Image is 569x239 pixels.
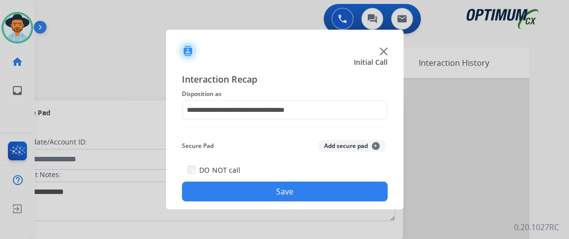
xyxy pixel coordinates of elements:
[199,165,240,175] label: DO NOT call
[372,142,380,150] span: +
[354,57,388,67] span: Initial Call
[514,221,559,233] p: 0.20.1027RC
[182,72,388,88] span: Interaction Recap
[182,182,388,201] button: Save
[182,140,214,152] span: Secure Pad
[318,140,386,152] button: Add secure pad+
[176,39,200,63] img: contactIcon
[182,88,388,100] span: Disposition as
